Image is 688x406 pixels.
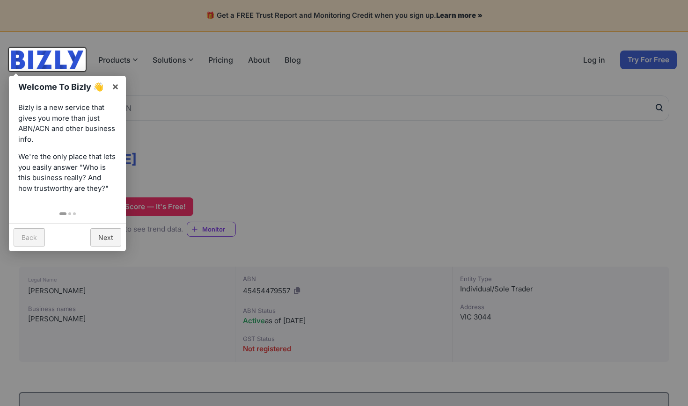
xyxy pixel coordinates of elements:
a: × [105,76,126,97]
p: We're the only place that lets you easily answer "Who is this business really? And how trustworth... [18,152,117,194]
p: Bizly is a new service that gives you more than just ABN/ACN and other business info. [18,102,117,145]
h1: Welcome To Bizly 👋 [18,80,107,93]
a: Back [14,228,45,246]
a: Next [90,228,121,246]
